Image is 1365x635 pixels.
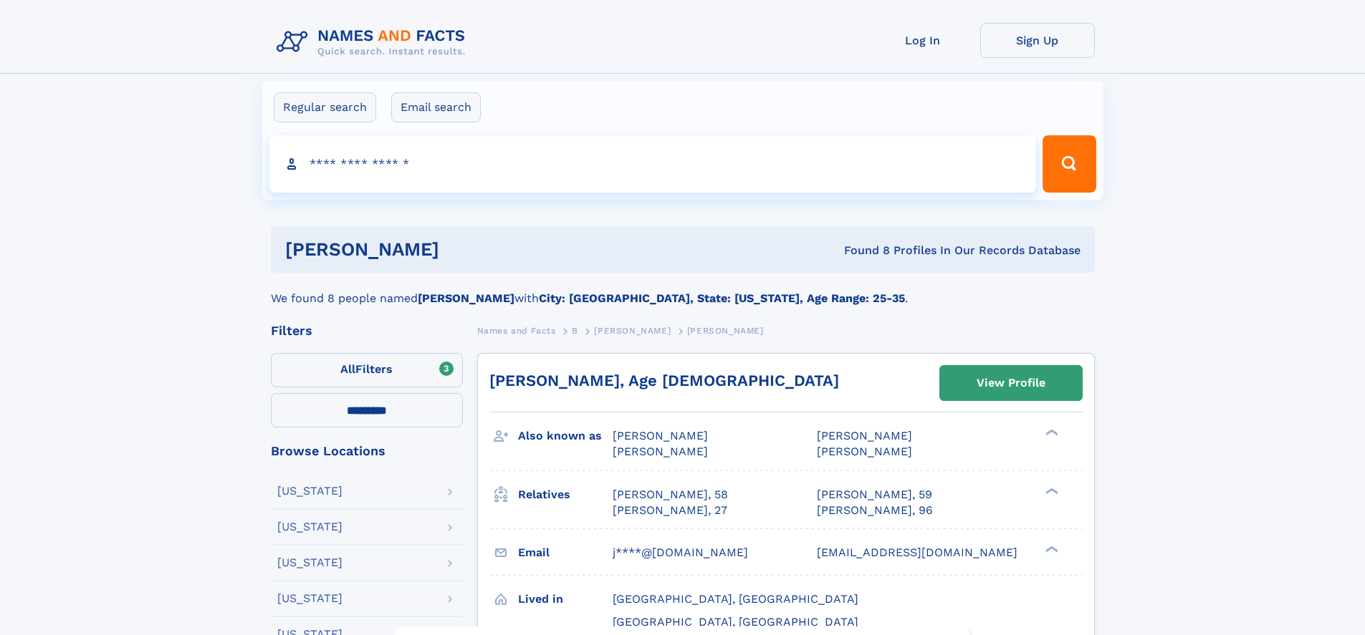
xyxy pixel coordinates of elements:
[271,23,477,62] img: Logo Names and Facts
[1043,135,1096,193] button: Search Button
[271,353,463,387] label: Filters
[1042,486,1059,495] div: ❯
[940,366,1082,400] a: View Profile
[1042,428,1059,437] div: ❯
[277,521,343,533] div: [US_STATE]
[613,487,728,503] a: [PERSON_NAME], 58
[274,92,376,122] label: Regular search
[1042,544,1059,553] div: ❯
[572,321,578,339] a: B
[340,362,355,376] span: All
[817,445,912,458] span: [PERSON_NAME]
[277,485,343,497] div: [US_STATE]
[817,546,1017,559] span: [EMAIL_ADDRESS][DOMAIN_NAME]
[285,241,642,258] h1: [PERSON_NAME]
[817,487,932,503] a: [PERSON_NAME], 59
[641,243,1081,258] div: Found 8 Profiles In Our Records Database
[613,592,858,606] span: [GEOGRAPHIC_DATA], [GEOGRAPHIC_DATA]
[866,23,980,58] a: Log In
[687,326,764,336] span: [PERSON_NAME]
[613,615,858,629] span: [GEOGRAPHIC_DATA], [GEOGRAPHIC_DATA]
[269,135,1037,193] input: search input
[418,291,514,305] b: [PERSON_NAME]
[539,291,905,305] b: City: [GEOGRAPHIC_DATA], State: [US_STATE], Age Range: 25-35
[271,273,1095,307] div: We found 8 people named with .
[613,429,708,442] span: [PERSON_NAME]
[572,326,578,336] span: B
[594,326,671,336] span: [PERSON_NAME]
[271,445,463,457] div: Browse Locations
[391,92,481,122] label: Email search
[277,593,343,604] div: [US_STATE]
[489,372,839,389] a: [PERSON_NAME], Age [DEMOGRAPHIC_DATA]
[518,483,613,507] h3: Relatives
[518,541,613,565] h3: Email
[477,321,556,339] a: Names and Facts
[613,503,727,518] a: [PERSON_NAME], 27
[817,503,933,518] a: [PERSON_NAME], 96
[977,367,1045,399] div: View Profile
[518,424,613,448] h3: Also known as
[980,23,1095,58] a: Sign Up
[277,557,343,568] div: [US_STATE]
[817,429,912,442] span: [PERSON_NAME]
[594,321,671,339] a: [PERSON_NAME]
[518,587,613,611] h3: Lived in
[271,324,463,337] div: Filters
[613,445,708,458] span: [PERSON_NAME]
